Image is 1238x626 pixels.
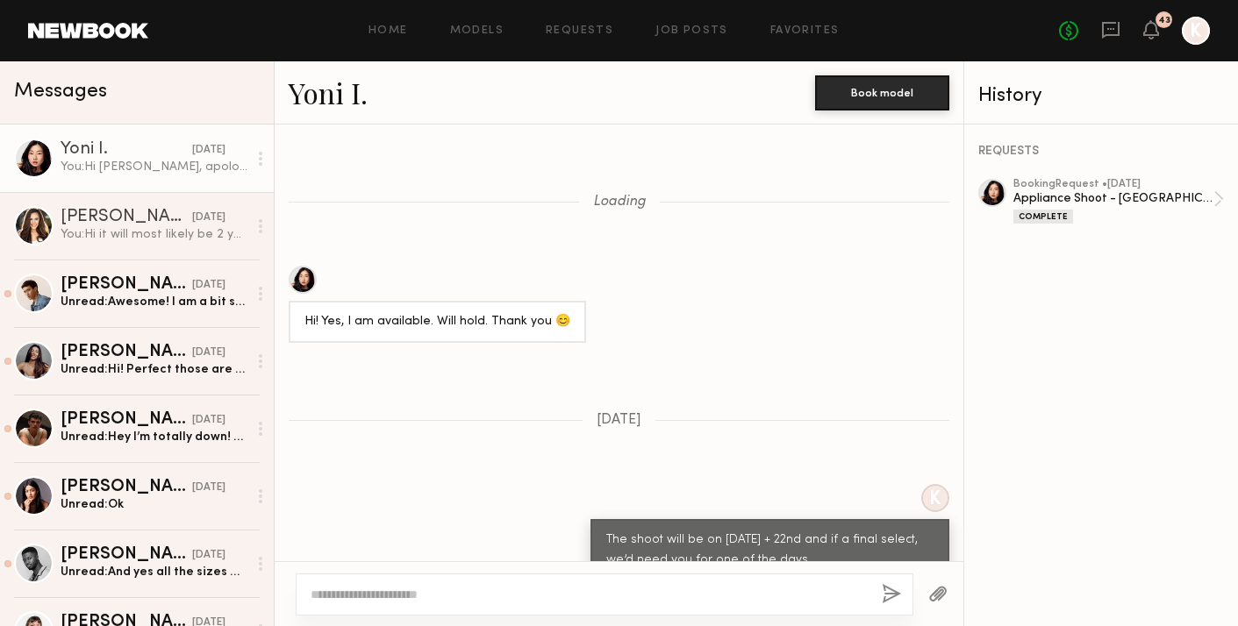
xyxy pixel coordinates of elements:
div: Appliance Shoot - [GEOGRAPHIC_DATA] [1013,190,1213,207]
a: bookingRequest •[DATE]Appliance Shoot - [GEOGRAPHIC_DATA]Complete [1013,179,1224,224]
div: Unread: Hey I’m totally down! All those sizes are perfect! Are we able to do a guaranteed $1000? [61,429,247,445]
div: Complete [1013,210,1073,224]
div: [DATE] [192,142,225,159]
div: Hi! Yes, I am available. Will hold. Thank you 😊 [304,312,570,332]
a: Yoni I. [289,74,368,111]
div: Unread: Awesome! I am a bit smaller on jeans 31x31. Let me know if that’s okay. I might need a be... [61,294,247,310]
div: Unread: And yes all the sizes work for me! [61,564,247,580]
a: Models [450,25,504,37]
div: booking Request • [DATE] [1013,179,1213,190]
div: [DATE] [192,480,225,496]
div: [DATE] [192,345,225,361]
div: [PERSON_NAME] [61,479,192,496]
a: Job Posts [655,25,728,37]
span: [DATE] [597,413,641,428]
div: History [978,86,1224,106]
div: You: Hi [PERSON_NAME], apologies on the delay for this, can you please sign the talent release fo... [61,159,247,175]
div: 43 [1158,16,1170,25]
span: Messages [14,82,107,102]
div: [DATE] [192,277,225,294]
div: Yoni I. [61,141,192,159]
div: [PERSON_NAME] [61,411,192,429]
div: [DATE] [192,210,225,226]
span: Loading [593,195,646,210]
a: Favorites [770,25,840,37]
div: You: Hi it will most likely be 2 years usage, but if it goes into CTV then it would be additional... [61,226,247,243]
div: [PERSON_NAME] [61,209,192,226]
div: [PERSON_NAME] [61,344,192,361]
a: K [1182,17,1210,45]
div: [PERSON_NAME] [61,546,192,564]
button: Book model [815,75,949,110]
a: Home [369,25,408,37]
a: Requests [546,25,613,37]
div: [PERSON_NAME] [61,276,192,294]
a: Book model [815,84,949,99]
div: [DATE] [192,412,225,429]
div: Unread: Ok [61,496,247,513]
div: [DATE] [192,547,225,564]
div: Unread: Hi! Perfect those are my sizes [61,361,247,378]
div: REQUESTS [978,146,1224,158]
